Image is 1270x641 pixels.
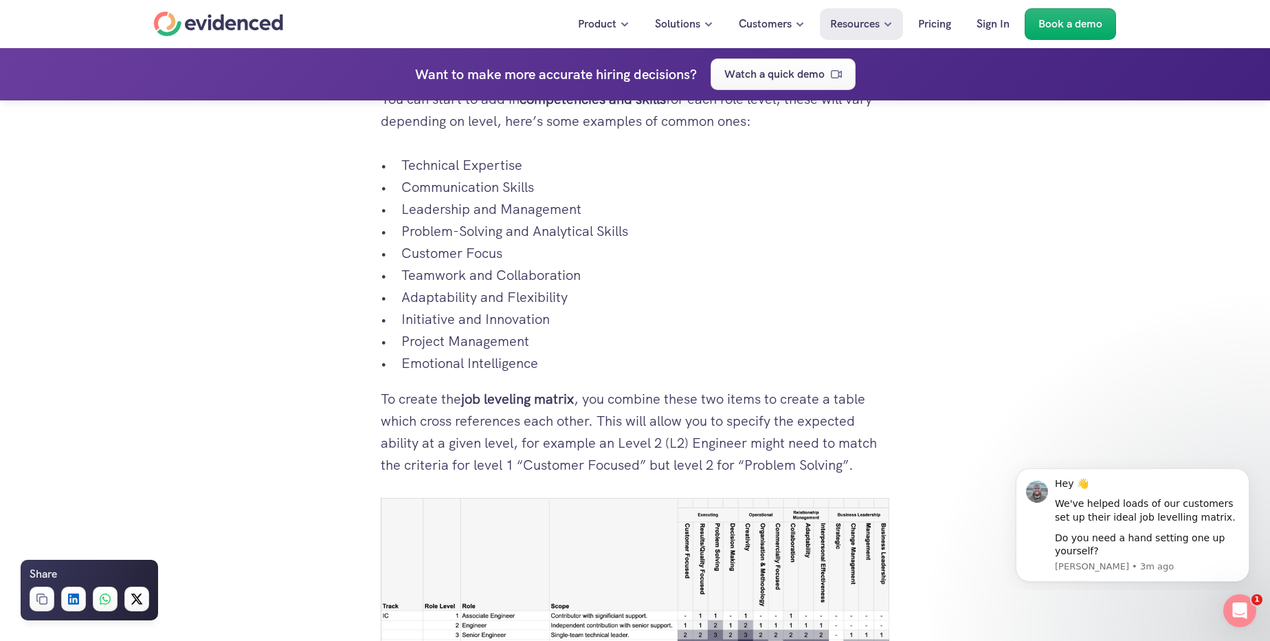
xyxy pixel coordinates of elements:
p: Technical Expertise [401,154,889,176]
a: Sign In [966,8,1020,40]
p: To create the , you combine these two items to create a table which cross references each other. ... [381,388,889,476]
p: Leadership and Management [401,198,889,220]
a: Home [154,12,283,36]
p: Book a demo [1038,15,1102,33]
p: Product [578,15,616,33]
p: Solutions [655,15,700,33]
p: Watch a quick demo [724,65,825,83]
p: Sign In [977,15,1010,33]
span: 1 [1251,594,1262,605]
p: Problem-Solving and Analytical Skills [401,220,889,242]
p: Customer Focus [401,242,889,264]
a: Pricing [908,8,961,40]
a: Book a demo [1025,8,1116,40]
p: You can start to add in for each role level, these will vary depending on level, here’s some exam... [381,88,889,132]
strong: competencies and skills [520,90,666,108]
a: Watch a quick demo [711,58,856,90]
p: Project Management [401,330,889,352]
p: Emotional Intelligence [401,352,889,374]
p: Adaptability and Flexibility [401,286,889,308]
p: Initiative and Innovation [401,308,889,330]
p: Resources [830,15,880,33]
p: Communication Skills [401,176,889,198]
p: Pricing [918,15,951,33]
iframe: Intercom notifications message [995,456,1270,590]
iframe: Intercom live chat [1223,594,1256,627]
h4: Want to make more accurate hiring decisions? [415,63,697,85]
p: Teamwork and Collaboration [401,264,889,286]
p: Customers [739,15,792,33]
strong: job leveling matrix [461,390,574,408]
h6: Share [30,565,57,583]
